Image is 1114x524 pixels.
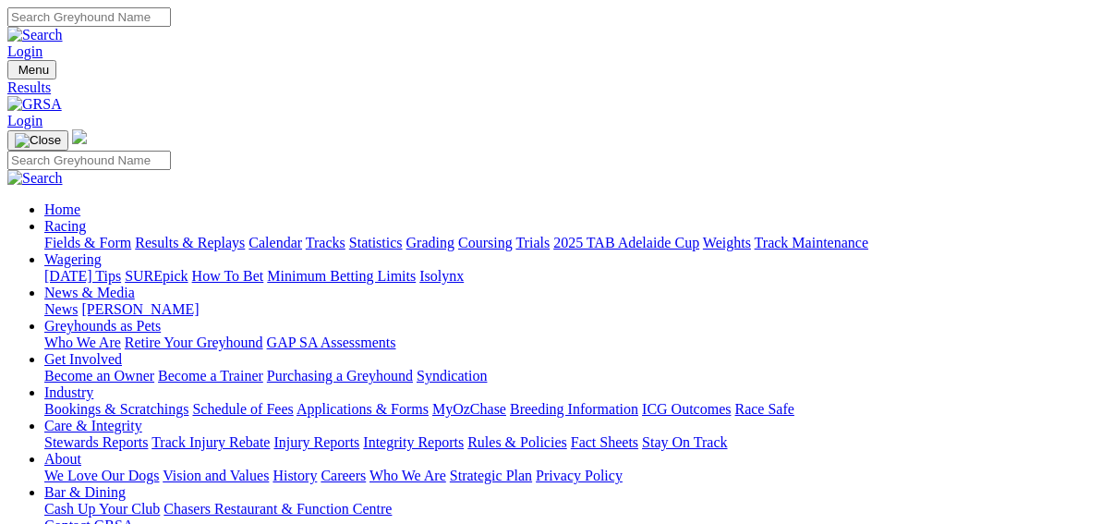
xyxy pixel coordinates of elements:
a: We Love Our Dogs [44,468,159,483]
a: 2025 TAB Adelaide Cup [553,235,699,250]
a: Vision and Values [163,468,269,483]
a: Syndication [417,368,487,384]
div: Industry [44,401,1107,418]
a: Strategic Plan [450,468,532,483]
a: Tracks [306,235,345,250]
a: History [272,468,317,483]
img: Close [15,133,61,148]
div: Care & Integrity [44,434,1107,451]
a: Results [7,79,1107,96]
img: logo-grsa-white.png [72,129,87,144]
div: Bar & Dining [44,501,1107,518]
a: News [44,301,78,317]
a: Chasers Restaurant & Function Centre [163,501,392,517]
a: Statistics [349,235,403,250]
a: Track Maintenance [755,235,868,250]
a: Login [7,113,42,128]
input: Search [7,7,171,27]
a: Privacy Policy [536,468,623,483]
a: About [44,451,81,467]
a: ICG Outcomes [642,401,731,417]
a: Become a Trainer [158,368,263,384]
a: Bar & Dining [44,484,126,500]
input: Search [7,151,171,170]
a: Who We Are [369,468,446,483]
a: Injury Reports [273,434,359,450]
a: Rules & Policies [467,434,567,450]
a: Purchasing a Greyhound [267,368,413,384]
a: Calendar [248,235,302,250]
a: Greyhounds as Pets [44,318,161,334]
a: Integrity Reports [363,434,464,450]
button: Toggle navigation [7,60,56,79]
a: Minimum Betting Limits [267,268,416,284]
a: Breeding Information [510,401,638,417]
a: Stewards Reports [44,434,148,450]
a: Fields & Form [44,235,131,250]
div: Wagering [44,268,1107,285]
div: Get Involved [44,368,1107,384]
a: Track Injury Rebate [151,434,270,450]
div: About [44,468,1107,484]
a: Coursing [458,235,513,250]
a: Results & Replays [135,235,245,250]
a: Care & Integrity [44,418,142,433]
a: Schedule of Fees [192,401,293,417]
a: MyOzChase [432,401,506,417]
a: Trials [515,235,550,250]
a: Who We Are [44,335,121,350]
img: Search [7,170,63,187]
a: Weights [703,235,751,250]
div: News & Media [44,301,1107,318]
a: Retire Your Greyhound [125,335,263,350]
button: Toggle navigation [7,130,68,151]
a: Login [7,43,42,59]
a: [PERSON_NAME] [81,301,199,317]
a: Stay On Track [642,434,727,450]
a: Isolynx [419,268,464,284]
a: Industry [44,384,93,400]
div: Greyhounds as Pets [44,335,1107,351]
a: Racing [44,218,86,234]
a: GAP SA Assessments [267,335,396,350]
a: Wagering [44,251,102,267]
a: Get Involved [44,351,122,367]
div: Racing [44,235,1107,251]
span: Menu [18,63,49,77]
a: SUREpick [125,268,188,284]
a: Race Safe [734,401,793,417]
a: [DATE] Tips [44,268,121,284]
img: GRSA [7,96,62,113]
a: Careers [321,468,366,483]
a: Cash Up Your Club [44,501,160,517]
a: Become an Owner [44,368,154,384]
a: News & Media [44,285,135,300]
a: Grading [406,235,454,250]
a: How To Bet [192,268,264,284]
a: Applications & Forms [297,401,429,417]
a: Bookings & Scratchings [44,401,188,417]
a: Fact Sheets [571,434,638,450]
a: Home [44,201,80,217]
img: Search [7,27,63,43]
